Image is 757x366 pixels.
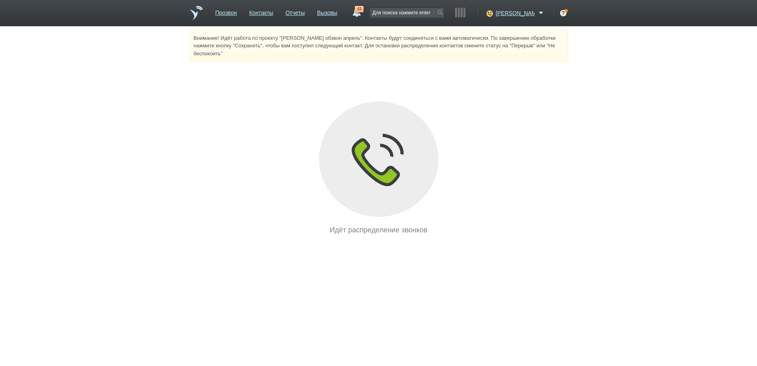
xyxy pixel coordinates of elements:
[190,30,568,62] div: Внимание! Идёт работа по проекту "[PERSON_NAME] обзвон апрель". Контакты будут соединяться с вами...
[496,8,545,16] a: [PERSON_NAME]
[355,6,364,12] span: 43
[370,8,444,17] input: Для поиска нажмите enter
[496,9,535,17] span: [PERSON_NAME]
[560,10,566,16] div: ?
[190,225,568,236] div: Идёт распределение звонков
[317,6,337,17] a: Вызовы
[286,6,305,17] a: Отчеты
[249,6,273,17] a: Контакты
[215,6,237,17] a: Прозвон
[349,6,364,16] a: 43
[319,101,438,216] img: distribution_in_progress.svg
[190,6,203,20] a: На главную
